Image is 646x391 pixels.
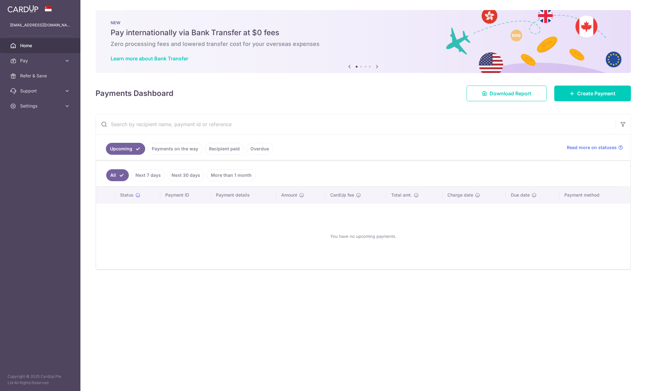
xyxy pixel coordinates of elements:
[511,192,530,198] span: Due date
[20,73,62,79] span: Refer & Save
[567,144,623,151] a: Read more on statuses
[559,187,630,203] th: Payment method
[391,192,412,198] span: Total amt.
[167,169,204,181] a: Next 30 days
[207,169,256,181] a: More than 1 month
[160,187,211,203] th: Payment ID
[111,55,188,62] a: Learn more about Bank Transfer
[20,103,62,109] span: Settings
[20,42,62,49] span: Home
[8,5,38,13] img: CardUp
[111,28,616,38] h5: Pay internationally via Bank Transfer at $0 fees
[111,20,616,25] p: NEW
[467,86,547,101] a: Download Report
[490,90,531,97] span: Download Report
[577,90,616,97] span: Create Payment
[106,143,145,155] a: Upcoming
[111,40,616,48] h6: Zero processing fees and lowered transfer cost for your overseas expenses
[10,22,70,28] p: [EMAIL_ADDRESS][DOMAIN_NAME]
[20,88,62,94] span: Support
[281,192,297,198] span: Amount
[120,192,134,198] span: Status
[96,88,173,99] h4: Payments Dashboard
[148,143,202,155] a: Payments on the way
[131,169,165,181] a: Next 7 days
[447,192,473,198] span: Charge date
[104,209,623,264] div: You have no upcoming payments.
[205,143,244,155] a: Recipient paid
[330,192,354,198] span: CardUp fee
[567,144,617,151] span: Read more on statuses
[96,114,616,134] input: Search by recipient name, payment id or reference
[554,86,631,101] a: Create Payment
[246,143,273,155] a: Overdue
[96,10,631,73] img: Bank transfer banner
[20,58,62,64] span: Pay
[211,187,276,203] th: Payment details
[106,169,129,181] a: All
